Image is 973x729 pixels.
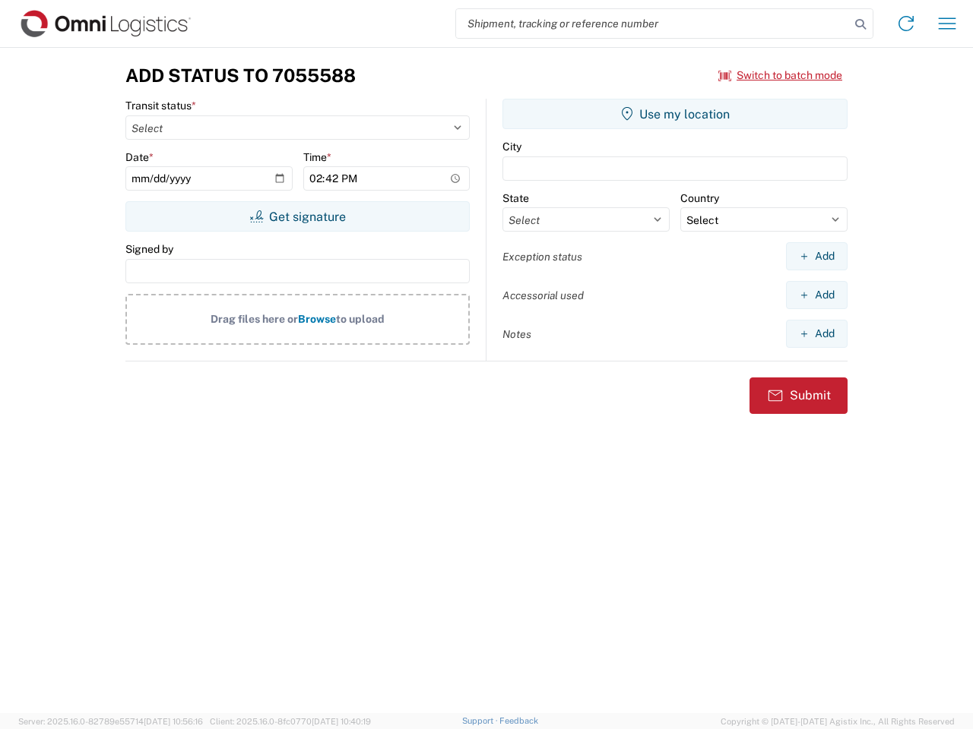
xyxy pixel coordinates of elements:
[502,191,529,205] label: State
[680,191,719,205] label: Country
[125,242,173,256] label: Signed by
[211,313,298,325] span: Drag files here or
[18,717,203,726] span: Server: 2025.16.0-82789e55714
[298,313,336,325] span: Browse
[721,715,955,728] span: Copyright © [DATE]-[DATE] Agistix Inc., All Rights Reserved
[456,9,850,38] input: Shipment, tracking or reference number
[210,717,371,726] span: Client: 2025.16.0-8fc0770
[312,717,371,726] span: [DATE] 10:40:19
[502,250,582,264] label: Exception status
[786,281,848,309] button: Add
[502,327,531,341] label: Notes
[750,377,848,414] button: Submit
[718,63,842,88] button: Switch to batch mode
[499,716,538,725] a: Feedback
[502,99,848,129] button: Use my location
[303,150,331,164] label: Time
[125,201,470,232] button: Get signature
[502,289,584,302] label: Accessorial used
[125,150,154,164] label: Date
[786,320,848,348] button: Add
[786,242,848,270] button: Add
[336,313,385,325] span: to upload
[125,99,196,112] label: Transit status
[125,65,356,87] h3: Add Status to 7055588
[502,140,521,153] label: City
[462,716,500,725] a: Support
[144,717,203,726] span: [DATE] 10:56:16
